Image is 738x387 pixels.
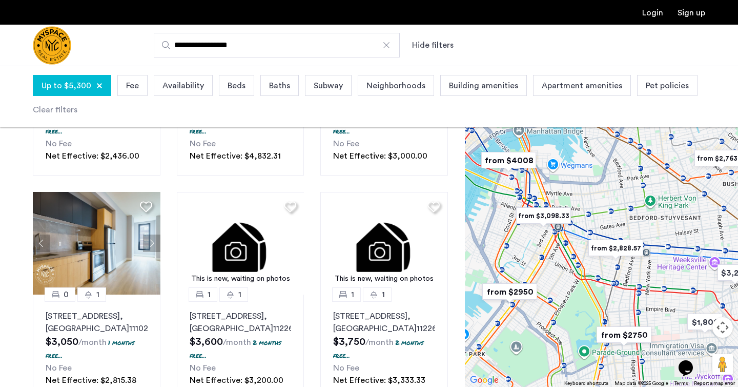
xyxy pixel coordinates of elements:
sub: /month [365,338,394,346]
a: Login [642,9,663,17]
span: Up to $5,300 [42,80,91,92]
p: [STREET_ADDRESS] 11226 [333,310,435,335]
span: $3,050 [46,337,78,347]
img: Google [467,374,501,387]
div: from $4008 [477,149,540,172]
span: Neighborhoods [366,80,425,92]
span: $3,600 [190,337,223,347]
div: $1,800 [683,311,727,334]
span: Net Effective: $3,200.00 [190,376,283,384]
span: No Fee [190,140,216,148]
sub: /month [78,338,107,346]
button: Next apartment [143,235,160,252]
sub: /month [223,338,251,346]
button: Map camera controls [712,317,733,338]
button: Drag Pegman onto the map to open Street View [712,354,733,375]
span: Map data ©2025 Google [614,381,668,386]
img: logo [33,26,71,65]
span: Subway [314,80,343,92]
span: 1 [96,288,99,301]
img: 1997_638519968035243270.png [33,192,160,295]
span: Net Effective: $2,436.00 [46,152,139,160]
span: Beds [228,80,245,92]
a: Report a map error [694,380,735,387]
iframe: chat widget [674,346,707,377]
span: No Fee [333,364,359,372]
img: 3.gif [320,192,448,295]
a: This is new, waiting on photos [320,192,448,295]
span: Net Effective: $4,832.31 [190,152,281,160]
p: [STREET_ADDRESS] 11102 [46,310,148,335]
span: Fee [126,80,139,92]
div: from $2950 [478,280,541,303]
span: 0 [64,288,69,301]
span: 1 [208,288,211,301]
span: Building amenities [449,80,518,92]
span: 1 [238,288,241,301]
button: Show or hide filters [412,39,454,51]
p: 2 months free... [190,338,281,360]
div: This is new, waiting on photos [182,274,299,284]
div: Clear filters [33,104,77,116]
span: 1 [382,288,385,301]
span: 1 [351,288,354,301]
button: Keyboard shortcuts [564,380,608,387]
div: from $2750 [592,323,655,346]
a: Terms (opens in new tab) [674,380,688,387]
p: [STREET_ADDRESS] 11226 [190,310,292,335]
span: No Fee [46,364,72,372]
a: This is new, waiting on photos [177,192,304,295]
div: from $3,098.33 [512,204,575,227]
span: No Fee [46,140,72,148]
a: Registration [678,9,705,17]
span: Baths [269,80,290,92]
span: No Fee [333,140,359,148]
button: Previous apartment [33,235,50,252]
div: from $2,828.57 [584,237,647,260]
span: Apartment amenities [542,80,622,92]
span: Net Effective: $2,815.38 [46,376,136,384]
span: No Fee [190,364,216,372]
input: Apartment Search [154,33,400,57]
span: Net Effective: $3,000.00 [333,152,427,160]
a: Cazamio Logo [33,26,71,65]
a: Open this area in Google Maps (opens a new window) [467,374,501,387]
span: Pet policies [646,80,689,92]
span: Net Effective: $3,333.33 [333,376,425,384]
div: This is new, waiting on photos [325,274,443,284]
img: 3.gif [177,192,304,295]
span: $3,750 [333,337,365,347]
span: Availability [162,80,204,92]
